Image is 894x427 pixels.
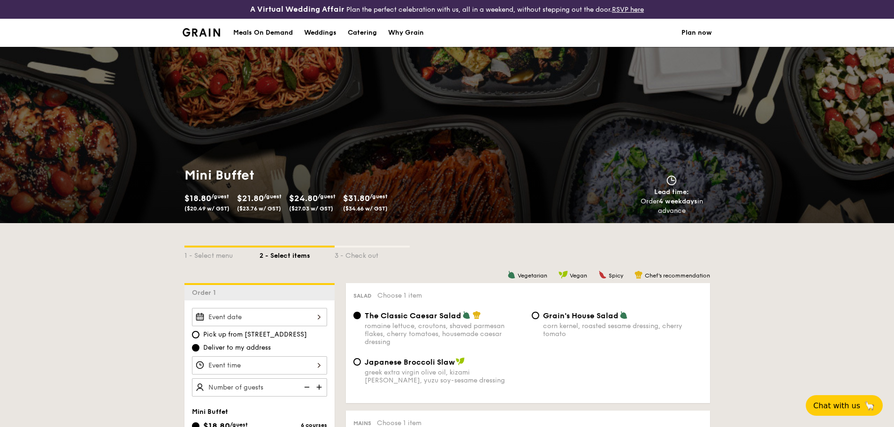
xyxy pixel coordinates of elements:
[365,322,524,346] div: romaine lettuce, croutons, shaved parmesan flakes, cherry tomatoes, housemade caesar dressing
[462,311,471,319] img: icon-vegetarian.fe4039eb.svg
[388,19,424,47] div: Why Grain
[630,197,714,216] div: Order in advance
[343,193,370,203] span: $31.80
[233,19,293,47] div: Meals On Demand
[335,247,410,261] div: 3 - Check out
[473,311,481,319] img: icon-chef-hat.a58ddaea.svg
[654,188,689,196] span: Lead time:
[543,311,619,320] span: Grain's House Salad
[192,331,199,338] input: Pick up from [STREET_ADDRESS]
[184,193,211,203] span: $18.80
[609,272,623,279] span: Spicy
[543,322,703,338] div: corn kernel, roasted sesame dressing, cherry tomato
[619,311,628,319] img: icon-vegetarian.fe4039eb.svg
[365,311,461,320] span: The Classic Caesar Salad
[313,378,327,396] img: icon-add.58712e84.svg
[192,356,327,375] input: Event time
[634,270,643,279] img: icon-chef-hat.a58ddaea.svg
[184,205,229,212] span: ($20.49 w/ GST)
[370,193,388,200] span: /guest
[299,378,313,396] img: icon-reduce.1d2dbef1.svg
[304,19,336,47] div: Weddings
[192,344,199,352] input: Deliver to my address
[228,19,298,47] a: Meals On Demand
[203,330,307,339] span: Pick up from [STREET_ADDRESS]
[289,193,318,203] span: $24.80
[237,205,281,212] span: ($23.76 w/ GST)
[507,270,516,279] img: icon-vegetarian.fe4039eb.svg
[192,378,327,397] input: Number of guests
[260,247,335,261] div: 2 - Select items
[645,272,710,279] span: Chef's recommendation
[192,408,228,416] span: Mini Buffet
[183,28,221,37] a: Logotype
[264,193,282,200] span: /guest
[382,19,429,47] a: Why Grain
[532,312,539,319] input: Grain's House Saladcorn kernel, roasted sesame dressing, cherry tomato
[665,175,679,186] img: icon-clock.2db775ea.svg
[177,4,718,15] div: Plan the perfect celebration with us, all in a weekend, without stepping out the door.
[318,193,336,200] span: /guest
[342,19,382,47] a: Catering
[237,193,264,203] span: $21.80
[353,420,371,427] span: Mains
[518,272,547,279] span: Vegetarian
[298,19,342,47] a: Weddings
[184,167,443,184] h1: Mini Buffet
[813,401,860,410] span: Chat with us
[192,289,220,297] span: Order 1
[353,358,361,366] input: Japanese Broccoli Slawgreek extra virgin olive oil, kizami [PERSON_NAME], yuzu soy-sesame dressing
[211,193,229,200] span: /guest
[612,6,644,14] a: RSVP here
[365,368,524,384] div: greek extra virgin olive oil, kizami [PERSON_NAME], yuzu soy-sesame dressing
[343,205,388,212] span: ($34.66 w/ GST)
[659,197,697,205] strong: 4 weekdays
[183,28,221,37] img: Grain
[289,205,333,212] span: ($27.03 w/ GST)
[806,395,883,416] button: Chat with us🦙
[864,400,875,411] span: 🦙
[377,292,422,300] span: Choose 1 item
[456,357,465,366] img: icon-vegan.f8ff3823.svg
[558,270,568,279] img: icon-vegan.f8ff3823.svg
[353,312,361,319] input: The Classic Caesar Saladromaine lettuce, croutons, shaved parmesan flakes, cherry tomatoes, house...
[353,292,372,299] span: Salad
[570,272,587,279] span: Vegan
[365,358,455,367] span: Japanese Broccoli Slaw
[192,308,327,326] input: Event date
[348,19,377,47] div: Catering
[598,270,607,279] img: icon-spicy.37a8142b.svg
[250,4,344,15] h4: A Virtual Wedding Affair
[184,247,260,261] div: 1 - Select menu
[203,343,271,352] span: Deliver to my address
[377,419,421,427] span: Choose 1 item
[681,19,712,47] a: Plan now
